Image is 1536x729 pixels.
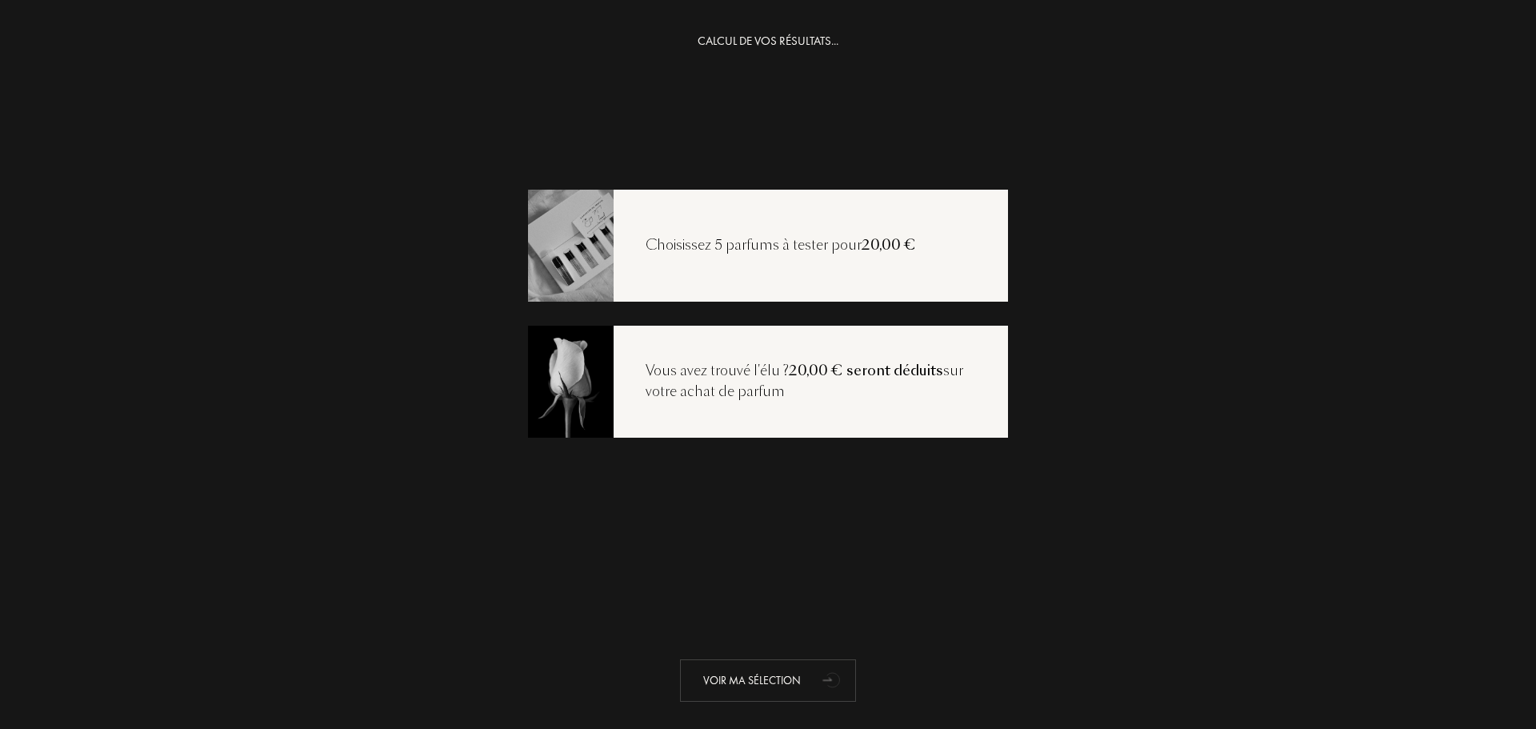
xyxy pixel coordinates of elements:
[789,361,943,380] span: 20,00 € seront déduits
[614,361,1008,402] div: Vous avez trouvé l'élu ? sur votre achat de parfum
[862,235,916,254] span: 20,00 €
[614,235,948,256] div: Choisissez 5 parfums à tester pour
[527,187,614,302] img: recoload1.png
[817,663,849,695] div: animation
[680,659,856,702] div: Voir ma sélection
[527,323,614,439] img: recoload3.png
[698,32,838,50] div: CALCUL DE VOS RÉSULTATS...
